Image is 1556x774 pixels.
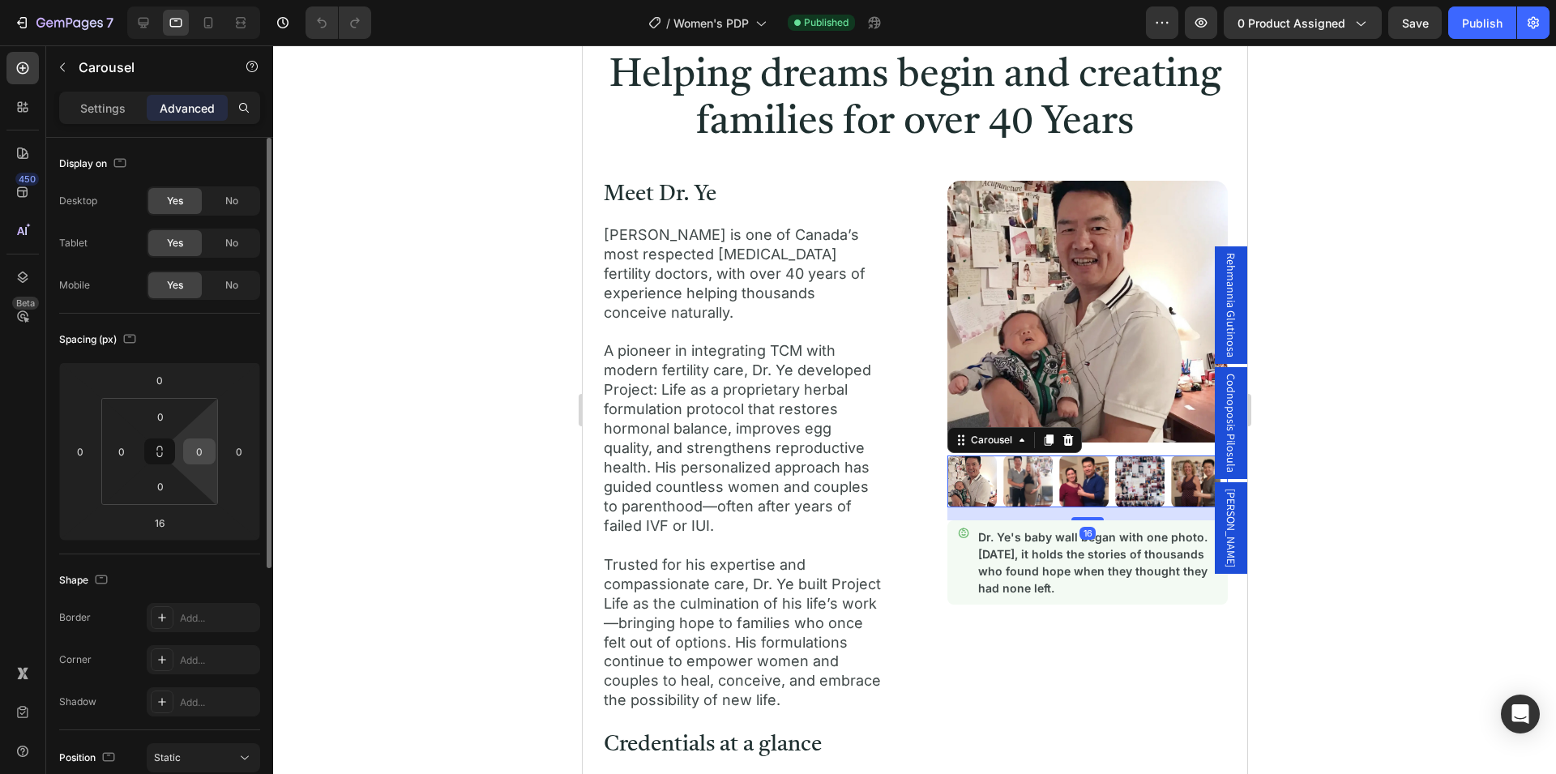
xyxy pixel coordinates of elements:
h3: Meet Dr. Ye [19,135,300,165]
span: No [225,236,238,250]
div: Corner [59,652,92,667]
input: 0px [187,439,212,464]
input: 0px [144,404,177,429]
img: gempages_491691367047627898-e4ed46f9-3e96-4c87-8fc0-182ceae0db27.svg [374,481,387,494]
div: Display on [59,153,130,175]
img: gempages_491691367047627898-979e8d15-3475-4afc-b3b9-380fe2b32a10.webp [421,410,470,462]
span: Yes [167,194,183,208]
p: Dr. Ye's baby wall began with one photo. [DATE], it holds the stories of thousands who found hope... [395,483,634,551]
span: Yes [167,278,183,293]
input: 0px [109,439,134,464]
input: 0 [143,368,176,392]
span: [PERSON_NAME] [640,443,656,522]
img: gempages_491691367047627898-f189e675-d937-4bf4-9315-dd30e3f684e4.webp [365,135,645,396]
p: Settings [80,100,126,117]
div: Undo/Redo [306,6,371,39]
div: Publish [1462,15,1503,32]
p: [PERSON_NAME] is one of Canada’s most respected [MEDICAL_DATA] fertility doctors, with over 40 ye... [21,180,298,665]
div: Mobile [59,278,90,293]
button: 0 product assigned [1224,6,1382,39]
button: Save [1388,6,1442,39]
span: Static [154,751,181,763]
div: Shape [59,570,111,592]
div: Shadow [59,695,96,709]
button: Publish [1448,6,1516,39]
img: gempages_491691367047627898-c8183f19-8934-44d5-8d46-4265c9488644.webp [532,410,582,462]
h2: Helping dreams begin and creating families for over 40 Years [19,6,645,103]
span: Yes [167,236,183,250]
p: 7 [106,13,113,32]
span: Published [804,15,849,30]
h3: Credentials at a glance [19,686,300,715]
button: Static [147,743,260,772]
img: gempages_491691367047627898-12e57e76-eac3-4f6c-a1b4-452dccced2d0.webp [477,410,526,462]
span: Women's PDP [673,15,749,32]
div: Tablet [59,236,88,250]
iframe: Design area [583,45,1247,774]
span: Codnoposis Pilosula [640,328,656,427]
button: 7 [6,6,121,39]
span: 0 product assigned [1238,15,1345,32]
div: Border [59,610,91,625]
input: 0 [68,439,92,464]
img: gempages_491691367047627898-f189e675-d937-4bf4-9315-dd30e3f684e4.webp [365,410,414,462]
div: Spacing (px) [59,329,139,351]
span: Save [1402,16,1429,30]
span: No [225,278,238,293]
div: Add... [180,695,256,710]
p: Advanced [160,100,215,117]
div: Position [59,747,118,769]
input: 0px [144,474,177,498]
div: Beta [12,297,39,310]
div: Add... [180,611,256,626]
div: 450 [15,173,39,186]
span: / [666,15,670,32]
img: gempages_491691367047627898-79dc996b-3684-4448-948e-65f754f66204.webp [588,410,638,462]
input: 0 [227,439,251,464]
span: No [225,194,238,208]
input: l [143,511,176,535]
div: Desktop [59,194,97,208]
div: Open Intercom Messenger [1501,695,1540,733]
p: Carousel [79,58,216,77]
div: 16 [497,481,513,494]
div: Add... [180,653,256,668]
div: Carousel [385,387,433,402]
span: Rehmannia Glutinosa [640,207,656,312]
